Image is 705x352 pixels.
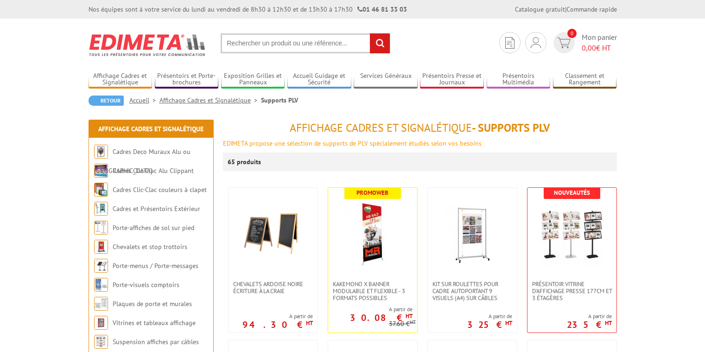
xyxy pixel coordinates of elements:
[428,281,517,301] a: Kit sur roulettes pour cadre autoportant 9 visuels (A4) sur câbles
[89,28,207,62] img: Edimeta
[567,29,577,38] span: 0
[551,32,617,53] a: devis rapide 0 Mon panier 0,00€ HT
[159,96,261,104] a: Affichage Cadres et Signalétique
[242,322,313,327] p: 94.30 €
[113,224,194,232] a: Porte-affiches de sol sur pied
[605,319,612,327] sup: HT
[113,281,179,289] a: Porte-visuels comptoirs
[554,189,590,197] b: Nouveautés
[328,306,413,313] span: A partir de
[94,145,108,159] img: Cadres Deco Muraux Alu ou Bois
[582,32,617,53] span: Mon panier
[113,186,207,194] a: Cadres Clic-Clac couleurs à clapet
[515,5,565,13] a: Catalogue gratuit
[155,72,219,87] a: Présentoirs et Porte-brochures
[567,313,612,320] span: A partir de
[242,313,313,320] span: A partir de
[94,221,108,235] img: Porte-affiches de sol sur pied
[467,313,512,320] span: A partir de
[532,281,612,301] span: Présentoir vitrine d'affichage presse 177cm et 3 étagères
[89,96,124,106] a: Retour
[340,202,405,267] img: Kakemono X Banner modulable et flexible - 3 formats possibles
[333,281,413,301] span: Kakemono X Banner modulable et flexible - 3 formats possibles
[420,72,484,87] a: Présentoirs Presse et Journaux
[350,315,413,320] p: 30.08 €
[582,43,596,52] span: 0,00
[113,319,196,327] a: Vitrines et tableaux affichage
[487,72,551,87] a: Présentoirs Multimédia
[557,38,571,48] img: devis rapide
[440,202,505,267] img: Kit sur roulettes pour cadre autoportant 9 visuels (A4) sur câbles
[356,189,388,197] b: Promoweb
[410,319,416,325] sup: HT
[287,72,351,87] a: Accueil Guidage et Sécurité
[540,202,604,267] img: Présentoir vitrine d'affichage presse 177cm et 3 étagères
[406,312,413,320] sup: HT
[370,33,390,53] input: rechercher
[229,281,318,294] a: Chevalets Ardoise Noire écriture à la craie
[94,297,108,311] img: Plaques de porte et murales
[261,96,298,105] li: Supports PLV
[94,278,108,292] img: Porte-visuels comptoirs
[531,37,541,48] img: devis rapide
[98,125,203,133] a: Affichage Cadres et Signalétique
[113,166,194,175] a: Cadres Clic-Clac Alu Clippant
[467,322,512,327] p: 325 €
[290,121,472,135] span: Affichage Cadres et Signalétique
[221,33,390,53] input: Rechercher un produit ou une référence...
[94,183,108,197] img: Cadres Clic-Clac couleurs à clapet
[94,202,108,216] img: Cadres et Présentoirs Extérieur
[582,43,617,53] span: € HT
[357,5,407,13] strong: 01 46 81 33 03
[113,300,192,308] a: Plaques de porte et murales
[113,262,198,270] a: Porte-menus / Porte-messages
[113,243,187,251] a: Chevalets et stop trottoirs
[354,72,418,87] a: Services Généraux
[567,322,612,327] p: 235 €
[505,37,514,49] img: devis rapide
[306,319,313,327] sup: HT
[94,259,108,273] img: Porte-menus / Porte-messages
[221,72,285,87] a: Exposition Grilles et Panneaux
[113,205,200,213] a: Cadres et Présentoirs Extérieur
[94,240,108,254] img: Chevalets et stop trottoirs
[94,316,108,330] img: Vitrines et tableaux affichage
[515,5,617,14] div: |
[241,202,305,267] img: Chevalets Ardoise Noire écriture à la craie
[432,281,512,301] span: Kit sur roulettes pour cadre autoportant 9 visuels (A4) sur câbles
[129,96,159,104] a: Accueil
[553,72,617,87] a: Classement et Rangement
[223,122,617,134] h1: - Supports PLV
[89,5,407,14] div: Nos équipes sont à votre service du lundi au vendredi de 8h30 à 12h30 et de 13h30 à 17h30
[228,153,262,171] p: 65 produits
[223,139,482,147] span: EDIMETA propose une sélection de supports de PLV spécialement étudiés selon vos besoins
[89,72,152,87] a: Affichage Cadres et Signalétique
[328,281,417,301] a: Kakemono X Banner modulable et flexible - 3 formats possibles
[94,147,191,175] a: Cadres Deco Muraux Alu ou [GEOGRAPHIC_DATA]
[389,320,416,327] p: 37.60 €
[113,338,199,346] a: Suspension affiches par câbles
[527,281,616,301] a: Présentoir vitrine d'affichage presse 177cm et 3 étagères
[566,5,617,13] a: Commande rapide
[233,281,313,294] span: Chevalets Ardoise Noire écriture à la craie
[94,335,108,349] img: Suspension affiches par câbles
[505,319,512,327] sup: HT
